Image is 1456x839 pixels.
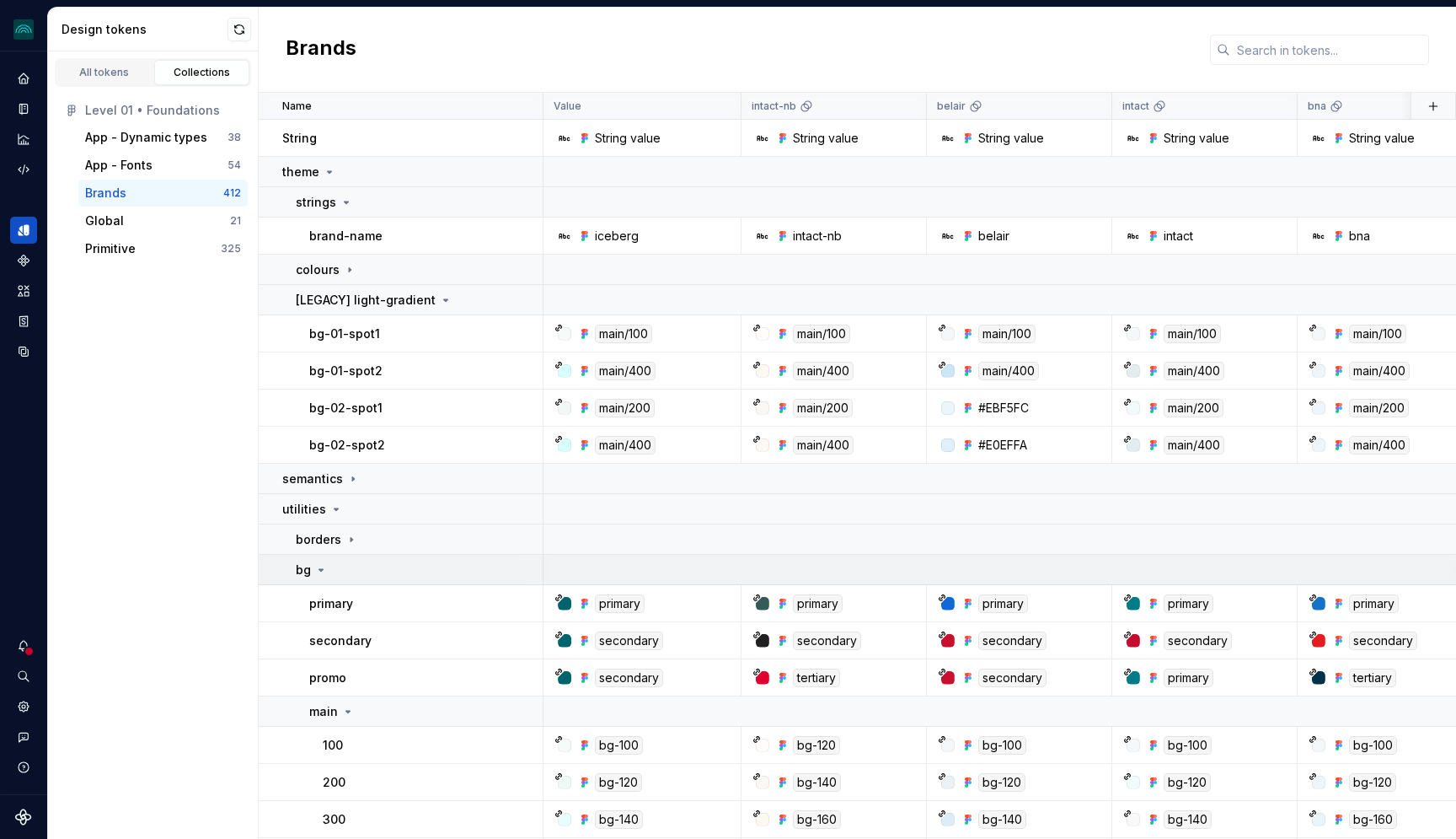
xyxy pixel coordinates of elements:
div: iceberg [595,228,639,245]
p: borders [296,531,341,548]
div: Search ⌘K [10,663,37,690]
a: Home [10,65,37,92]
button: Brands412 [78,180,248,207]
p: bg-02-spot2 [309,437,385,454]
div: String value [793,130,859,147]
a: Documentation [10,95,37,122]
div: String value [1349,130,1415,147]
button: Notifications [10,632,37,659]
div: bg-120 [595,773,642,792]
div: main/400 [1164,436,1224,454]
div: main/200 [1349,399,1409,417]
button: Primitive325 [78,235,248,262]
p: main [309,703,338,720]
p: bg-02-spot1 [309,400,383,417]
div: main/200 [793,399,853,417]
div: 325 [221,242,241,255]
p: semantics [282,471,343,487]
a: Assets [10,277,37,304]
div: String value [1164,130,1229,147]
p: brand-name [309,228,383,245]
div: main/100 [595,325,652,343]
div: #EBF5FC [978,400,1029,417]
div: bna [1349,228,1370,245]
div: belair [978,228,1009,245]
div: String value [978,130,1044,147]
div: tertiary [793,669,840,687]
a: Settings [10,693,37,720]
p: [LEGACY] light-gradient [296,292,436,309]
div: bg-100 [1349,736,1397,755]
div: secondary [978,669,1046,687]
div: secondary [978,632,1046,650]
div: bg-160 [1349,810,1397,829]
div: Code automation [10,156,37,183]
div: primary [978,594,1028,613]
p: intact-nb [752,99,796,113]
p: 200 [323,774,345,791]
a: Design tokens [10,217,37,244]
div: bg-100 [978,736,1026,755]
div: #E0EFFA [978,437,1027,454]
div: main/100 [1349,325,1406,343]
div: main/400 [595,362,656,380]
img: 418c6d47-6da6-4103-8b13-b5999f8989a1.png [13,19,34,40]
p: 100 [323,737,343,754]
div: bg-120 [978,773,1025,792]
div: main/400 [793,436,854,454]
div: secondary [595,669,663,687]
div: String value [595,130,661,147]
div: main/200 [1164,399,1223,417]
p: intact [1122,99,1149,113]
svg: Supernova Logo [15,809,32,826]
div: main/400 [1164,362,1224,380]
div: bg-140 [595,810,643,829]
input: Search in tokens... [1230,35,1429,65]
p: bg [296,562,311,578]
div: main/400 [978,362,1039,380]
div: 38 [227,131,241,144]
div: 412 [223,186,241,200]
div: Components [10,247,37,274]
div: Global [85,212,124,229]
div: main/400 [595,436,656,454]
div: bg-120 [1349,773,1396,792]
button: Contact support [10,723,37,750]
a: Storybook stories [10,308,37,335]
div: primary [1164,594,1213,613]
p: promo [309,670,346,686]
p: primary [309,595,353,612]
div: main/100 [1164,325,1221,343]
div: bg-160 [793,810,841,829]
p: bna [1308,99,1326,113]
div: main/100 [793,325,850,343]
a: App - Fonts54 [78,152,248,179]
div: primary [595,594,645,613]
p: secondary [309,632,372,649]
p: Value [554,99,581,113]
div: Brands [85,185,126,202]
div: App - Dynamic types [85,129,207,146]
div: main/200 [595,399,655,417]
div: secondary [595,632,663,650]
div: Primitive [85,240,136,257]
div: bg-100 [595,736,643,755]
p: Name [282,99,312,113]
div: bg-100 [1164,736,1212,755]
p: String [282,130,317,147]
div: intact-nb [793,228,842,245]
button: App - Dynamic types38 [78,124,248,151]
div: bg-120 [793,736,840,755]
p: belair [937,99,966,113]
p: 300 [323,811,345,828]
button: Global21 [78,207,248,234]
